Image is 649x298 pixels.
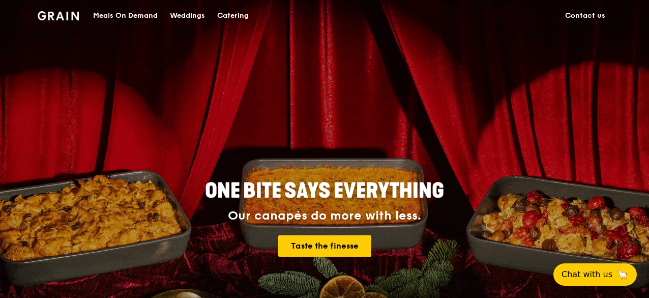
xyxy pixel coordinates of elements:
div: Our canapés do more with less. [141,209,508,223]
button: Chat with us🦙 [553,263,637,286]
div: Weddings [170,1,205,31]
div: Catering [217,1,249,31]
a: Weddings [164,1,211,31]
a: Catering [211,1,255,31]
div: Meals On Demand [93,1,158,31]
a: Contact us [559,1,611,31]
a: Taste the finesse [278,235,371,257]
img: Grain [38,11,79,20]
span: Chat with us [562,268,612,281]
span: ONE BITE SAYS EVERYTHING [205,179,444,203]
span: 🦙 [616,268,629,281]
